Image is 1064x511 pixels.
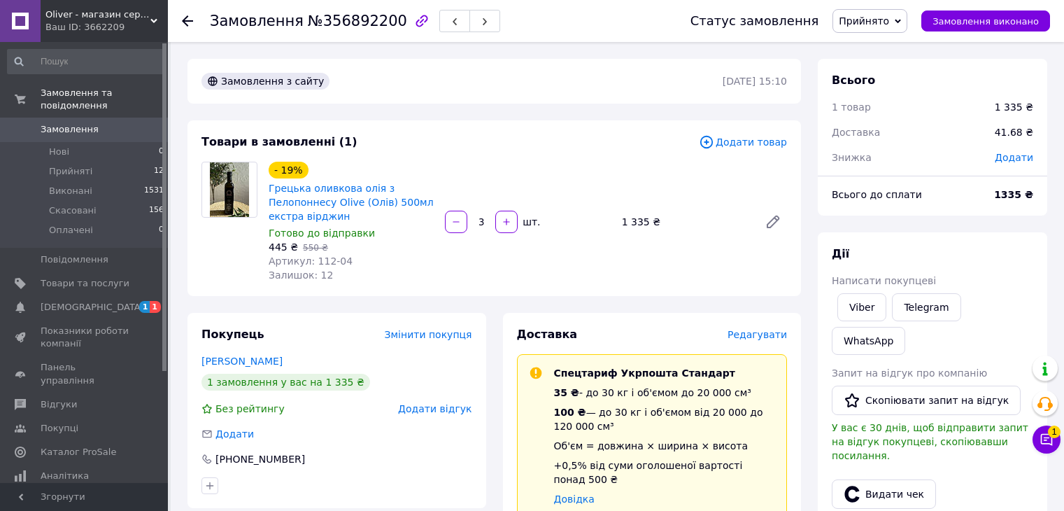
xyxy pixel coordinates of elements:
[832,152,872,163] span: Знижка
[932,16,1039,27] span: Замовлення виконано
[921,10,1050,31] button: Замовлення виконано
[1048,426,1061,438] span: 1
[832,247,849,260] span: Дії
[839,15,889,27] span: Прийнято
[554,493,595,505] a: Довідка
[554,387,579,398] span: 35 ₴
[832,73,875,87] span: Всього
[49,224,93,237] span: Оплачені
[41,87,168,112] span: Замовлення та повідомлення
[269,162,308,178] div: - 19%
[41,123,99,136] span: Замовлення
[214,452,306,466] div: [PHONE_NUMBER]
[832,327,905,355] a: WhatsApp
[269,183,434,222] a: Грецька оливкова олія з Пелопоннесу Olive (Олів) 500мл екстра вірджин
[994,189,1033,200] b: 1335 ₴
[201,328,264,341] span: Покупець
[303,243,328,253] span: 550 ₴
[398,403,471,414] span: Додати відгук
[201,135,357,148] span: Товари в замовленні (1)
[41,422,78,435] span: Покупці
[517,328,578,341] span: Доставка
[986,117,1042,148] div: 41.68 ₴
[616,212,753,232] div: 1 335 ₴
[832,101,871,113] span: 1 товар
[699,134,787,150] span: Додати товар
[269,255,353,267] span: Артикул: 112-04
[832,386,1021,415] button: Скопіювати запит на відгук
[159,146,164,158] span: 0
[41,361,129,386] span: Панель управління
[139,301,150,313] span: 1
[308,13,407,29] span: №356892200
[41,470,89,482] span: Аналітика
[49,146,69,158] span: Нові
[554,367,735,379] span: Спецтариф Укрпошта Стандарт
[45,8,150,21] span: Oliver - магазин середземноморських товарів
[41,398,77,411] span: Відгуки
[690,14,819,28] div: Статус замовлення
[832,422,1028,461] span: У вас є 30 днів, щоб відправити запит на відгук покупцеві, скопіювавши посилання.
[554,439,776,453] div: Об'єм = довжина × ширина × висота
[49,185,92,197] span: Виконані
[269,269,333,281] span: Залишок: 12
[892,293,960,321] a: Telegram
[7,49,165,74] input: Пошук
[554,458,776,486] div: +0,5% від суми оголошеної вартості понад 500 ₴
[45,21,168,34] div: Ваш ID: 3662209
[995,152,1033,163] span: Додати
[1033,426,1061,454] button: Чат з покупцем1
[41,277,129,290] span: Товари та послуги
[49,165,92,178] span: Прийняті
[150,301,161,313] span: 1
[723,76,787,87] time: [DATE] 15:10
[215,428,254,440] span: Додати
[201,374,370,391] div: 1 замовлення у вас на 1 335 ₴
[201,356,283,367] a: [PERSON_NAME]
[154,165,164,178] span: 12
[201,73,329,90] div: Замовлення з сайту
[49,204,97,217] span: Скасовані
[759,208,787,236] a: Редагувати
[182,14,193,28] div: Повернутися назад
[149,204,164,217] span: 156
[995,100,1033,114] div: 1 335 ₴
[832,275,936,286] span: Написати покупцеві
[41,301,144,314] span: [DEMOGRAPHIC_DATA]
[159,224,164,237] span: 0
[832,367,987,379] span: Запит на відгук про компанію
[519,215,541,229] div: шт.
[210,13,304,29] span: Замовлення
[385,329,472,340] span: Змінити покупця
[41,325,129,350] span: Показники роботи компанії
[832,479,936,509] button: Видати чек
[554,386,776,400] div: - до 30 кг і об'ємом до 20 000 см³
[269,227,375,239] span: Готово до відправки
[269,241,298,253] span: 445 ₴
[210,162,250,217] img: Грецька оливкова олія з Пелопоннесу Olive (Олів) 500мл екстра вірджин
[832,189,922,200] span: Всього до сплати
[832,127,880,138] span: Доставка
[554,407,586,418] span: 100 ₴
[554,405,776,433] div: — до 30 кг і об'ємом від 20 000 до 120 000 см³
[41,446,116,458] span: Каталог ProSale
[728,329,787,340] span: Редагувати
[41,253,108,266] span: Повідомлення
[837,293,886,321] a: Viber
[144,185,164,197] span: 1531
[215,403,285,414] span: Без рейтингу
